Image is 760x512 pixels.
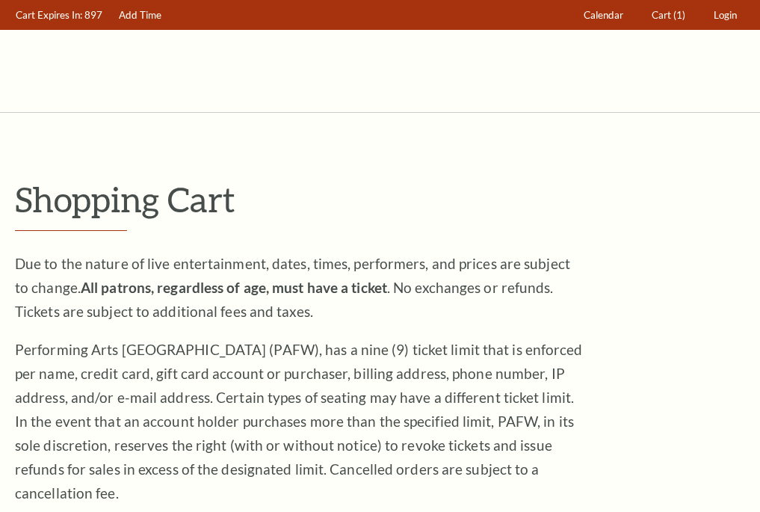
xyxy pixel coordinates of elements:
[15,180,745,218] p: Shopping Cart
[16,9,82,21] span: Cart Expires In:
[714,9,737,21] span: Login
[84,9,102,21] span: 897
[652,9,671,21] span: Cart
[112,1,169,30] a: Add Time
[584,9,623,21] span: Calendar
[81,279,387,296] strong: All patrons, regardless of age, must have a ticket
[15,338,583,505] p: Performing Arts [GEOGRAPHIC_DATA] (PAFW), has a nine (9) ticket limit that is enforced per name, ...
[707,1,744,30] a: Login
[577,1,631,30] a: Calendar
[15,255,570,320] span: Due to the nature of live entertainment, dates, times, performers, and prices are subject to chan...
[645,1,693,30] a: Cart (1)
[673,9,685,21] span: (1)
